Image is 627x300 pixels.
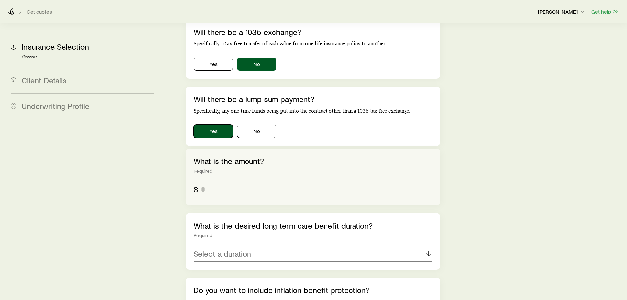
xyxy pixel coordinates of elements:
button: [PERSON_NAME] [538,8,586,16]
button: No [237,125,276,138]
p: [PERSON_NAME] [538,8,586,15]
p: Will there be a 1035 exchange? [194,27,432,37]
button: Get help [591,8,619,15]
span: Insurance Selection [22,42,89,51]
p: Will there be a lump sum payment? [194,95,432,104]
button: Get quotes [26,9,52,15]
button: No [237,58,276,71]
p: What is the amount? [194,156,432,166]
p: Specifically, a tax free transfer of cash value from one life insurance policy to another. [194,41,432,47]
button: Yes [194,125,233,138]
button: Yes [194,58,233,71]
p: What is the desired long term care benefit duration? [194,221,432,230]
span: 3 [11,103,16,109]
span: 1 [11,44,16,50]
div: $ [194,185,198,194]
p: Select a duration [194,249,251,258]
span: Client Details [22,75,66,85]
span: 2 [11,77,16,83]
p: Current [22,54,154,60]
p: Specifically, any one-time funds being put into the contract other than a 1035 tax-free exchange. [194,108,432,114]
div: Required [194,233,432,238]
div: Required [194,168,432,174]
p: Do you want to include inflation benefit protection? [194,286,432,295]
span: Underwriting Profile [22,101,89,111]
